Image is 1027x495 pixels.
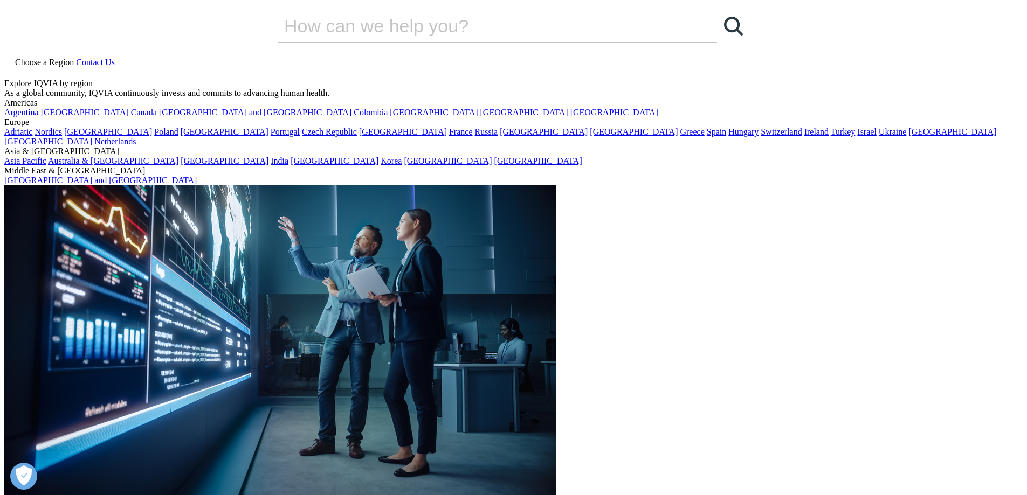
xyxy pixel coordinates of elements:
[278,10,686,42] input: Search
[404,156,492,165] a: [GEOGRAPHIC_DATA]
[908,127,996,136] a: [GEOGRAPHIC_DATA]
[4,79,1023,88] div: Explore IQVIA by region
[48,156,178,165] a: Australia & [GEOGRAPHIC_DATA]
[4,156,46,165] a: Asia Pacific
[76,58,115,67] a: Contact Us
[4,108,39,117] a: Argentina
[717,10,749,42] a: Search
[4,137,92,146] a: [GEOGRAPHIC_DATA]
[181,156,268,165] a: [GEOGRAPHIC_DATA]
[4,166,1023,176] div: Middle East & [GEOGRAPHIC_DATA]
[4,127,32,136] a: Adriatic
[680,127,704,136] a: Greece
[271,156,288,165] a: India
[831,127,856,136] a: Turkey
[302,127,357,136] a: Czech Republic
[4,98,1023,108] div: Americas
[154,127,178,136] a: Poland
[570,108,658,117] a: [GEOGRAPHIC_DATA]
[159,108,351,117] a: [GEOGRAPHIC_DATA] and [GEOGRAPHIC_DATA]
[879,127,907,136] a: Ukraine
[761,127,802,136] a: Switzerland
[4,117,1023,127] div: Europe
[381,156,402,165] a: Korea
[181,127,268,136] a: [GEOGRAPHIC_DATA]
[10,463,37,490] button: Open Preferences
[857,127,877,136] a: Israel
[41,108,129,117] a: [GEOGRAPHIC_DATA]
[94,137,136,146] a: Netherlands
[724,17,743,36] svg: Search
[64,127,152,136] a: [GEOGRAPHIC_DATA]
[728,127,759,136] a: Hungary
[390,108,478,117] a: [GEOGRAPHIC_DATA]
[494,156,582,165] a: [GEOGRAPHIC_DATA]
[449,127,473,136] a: France
[4,88,1023,98] div: As a global community, IQVIA continuously invests and commits to advancing human health.
[291,156,378,165] a: [GEOGRAPHIC_DATA]
[707,127,726,136] a: Spain
[271,127,300,136] a: Portugal
[4,147,1023,156] div: Asia & [GEOGRAPHIC_DATA]
[15,58,74,67] span: Choose a Region
[359,127,447,136] a: [GEOGRAPHIC_DATA]
[354,108,388,117] a: Colombia
[35,127,62,136] a: Nordics
[475,127,498,136] a: Russia
[480,108,568,117] a: [GEOGRAPHIC_DATA]
[4,176,197,185] a: [GEOGRAPHIC_DATA] and [GEOGRAPHIC_DATA]
[804,127,829,136] a: Ireland
[500,127,588,136] a: [GEOGRAPHIC_DATA]
[131,108,157,117] a: Canada
[590,127,678,136] a: [GEOGRAPHIC_DATA]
